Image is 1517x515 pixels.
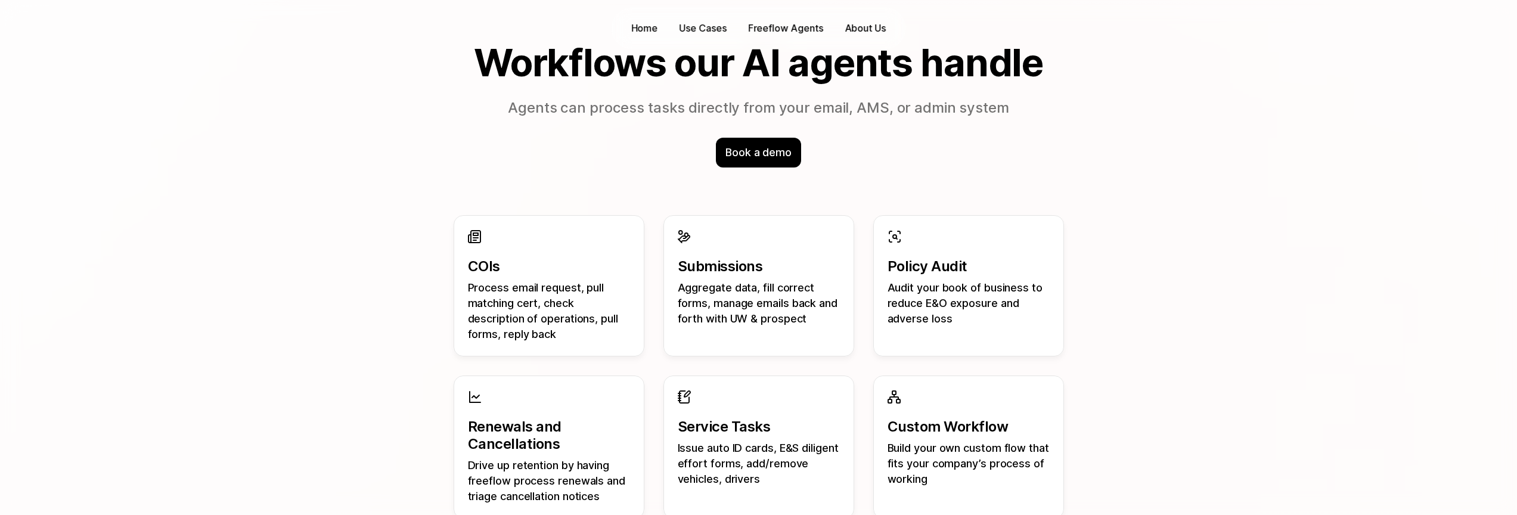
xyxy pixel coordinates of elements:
p: About Us [845,21,886,35]
a: About Us [839,19,892,38]
p: Agents can process tasks directly from your email, AMS, or admin system [415,98,1102,119]
p: Issue auto ID cards, E&S diligent effort forms, add/remove vehicles, drivers [678,440,840,487]
a: Freeflow Agents [742,19,829,38]
button: Use Cases [674,19,733,38]
p: Policy Audit [888,258,1050,275]
p: Renewals and Cancellations [468,418,630,453]
div: Book a demo [716,138,801,167]
p: Book a demo [725,145,792,160]
p: Audit your book of business to reduce E&O exposure and adverse loss [888,280,1050,327]
p: Process email request, pull matching cert, check description of operations, pull forms, reply back [468,280,630,342]
p: Drive up retention by having freeflow process renewals and triage cancellation notices [468,458,630,504]
p: Submissions [678,258,840,275]
p: COIs [468,258,630,275]
p: Home [631,21,658,35]
p: Aggregate data, fill correct forms, manage emails back and forth with UW & prospect [678,280,840,327]
p: Build your own custom flow that fits your company’s process of working [888,440,1050,487]
p: Use Cases [680,21,727,35]
p: Custom Workflow [888,418,1050,436]
h2: Workflows our AI agents handle [415,42,1102,83]
p: Freeflow Agents [748,21,823,35]
p: Service Tasks [678,418,840,436]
